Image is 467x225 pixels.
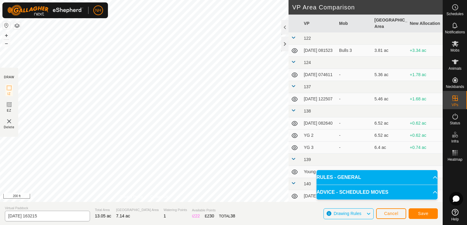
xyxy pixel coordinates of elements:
[304,84,311,89] span: 137
[209,213,214,218] span: 30
[301,117,337,129] td: [DATE] 082640
[7,5,83,16] img: Gallagher Logo
[339,132,369,139] div: -
[301,142,337,154] td: YG 3
[120,194,143,200] a: Privacy Policy
[301,93,337,105] td: [DATE] 122507
[4,75,14,79] div: DRAW
[8,92,11,96] span: IZ
[7,108,12,113] span: EZ
[376,208,406,219] button: Cancel
[445,30,465,34] span: Notifications
[339,169,369,175] div: -
[339,47,369,54] div: Bulls 3
[219,213,235,219] div: TOTAL
[339,144,369,151] div: -
[95,7,101,14] span: NH
[451,103,458,107] span: VPs
[372,117,407,129] td: 6.52 ac
[164,207,187,213] span: Watering Points
[451,217,459,221] span: Help
[292,4,443,11] h2: VP Area Comparison
[13,22,21,29] button: Map Layers
[407,15,443,32] th: New Allocation
[5,118,13,125] img: VP
[372,15,407,32] th: [GEOGRAPHIC_DATA] Area
[301,69,337,81] td: [DATE] 074611
[304,36,311,41] span: 122
[195,213,200,218] span: 22
[3,40,10,47] button: –
[230,213,235,218] span: 38
[3,32,10,39] button: +
[334,211,361,216] span: Drawing Rules
[448,158,462,161] span: Heatmap
[95,213,111,218] span: 13.05 ac
[409,208,438,219] button: Save
[372,93,407,105] td: 5.46 ac
[317,174,361,181] span: RULES - GENERAL
[372,69,407,81] td: 5.36 ac
[301,190,337,202] td: [DATE]
[205,213,214,219] div: EZ
[384,211,398,216] span: Cancel
[451,49,459,52] span: Mobs
[372,45,407,57] td: 3.81 ac
[304,109,311,113] span: 138
[164,213,166,218] span: 1
[150,194,168,200] a: Contact Us
[304,157,311,162] span: 139
[301,129,337,142] td: YG 2
[407,166,443,178] td: +1.9 ac
[95,207,111,213] span: Total Area
[317,185,438,200] p-accordion-header: ADVICE - SCHEDULED MOVES
[451,139,458,143] span: Infra
[5,206,90,211] span: Virtual Paddock
[317,170,438,185] p-accordion-header: RULES - GENERAL
[448,67,462,70] span: Animals
[116,213,130,218] span: 7.14 ac
[317,189,388,196] span: ADVICE - SCHEDULED MOVES
[407,93,443,105] td: +1.68 ac
[446,85,464,89] span: Neckbands
[372,129,407,142] td: 6.52 ac
[407,69,443,81] td: +1.78 ac
[337,15,372,32] th: Mob
[301,45,337,57] td: [DATE] 081523
[304,181,311,186] span: 140
[407,117,443,129] td: +0.62 ac
[301,166,337,178] td: Young grass 1
[443,207,467,223] a: Help
[192,208,235,213] span: Available Points
[192,213,200,219] div: IZ
[4,125,15,129] span: Delete
[116,207,159,213] span: [GEOGRAPHIC_DATA] Area
[339,120,369,126] div: -
[407,129,443,142] td: +0.62 ac
[3,22,10,29] button: Reset Map
[339,96,369,102] div: -
[339,72,369,78] div: -
[450,121,460,125] span: Status
[407,142,443,154] td: +0.74 ac
[304,60,311,65] span: 124
[372,166,407,178] td: 5.24 ac
[301,15,337,32] th: VP
[418,211,428,216] span: Save
[446,12,463,16] span: Schedules
[407,45,443,57] td: +3.34 ac
[372,142,407,154] td: 6.4 ac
